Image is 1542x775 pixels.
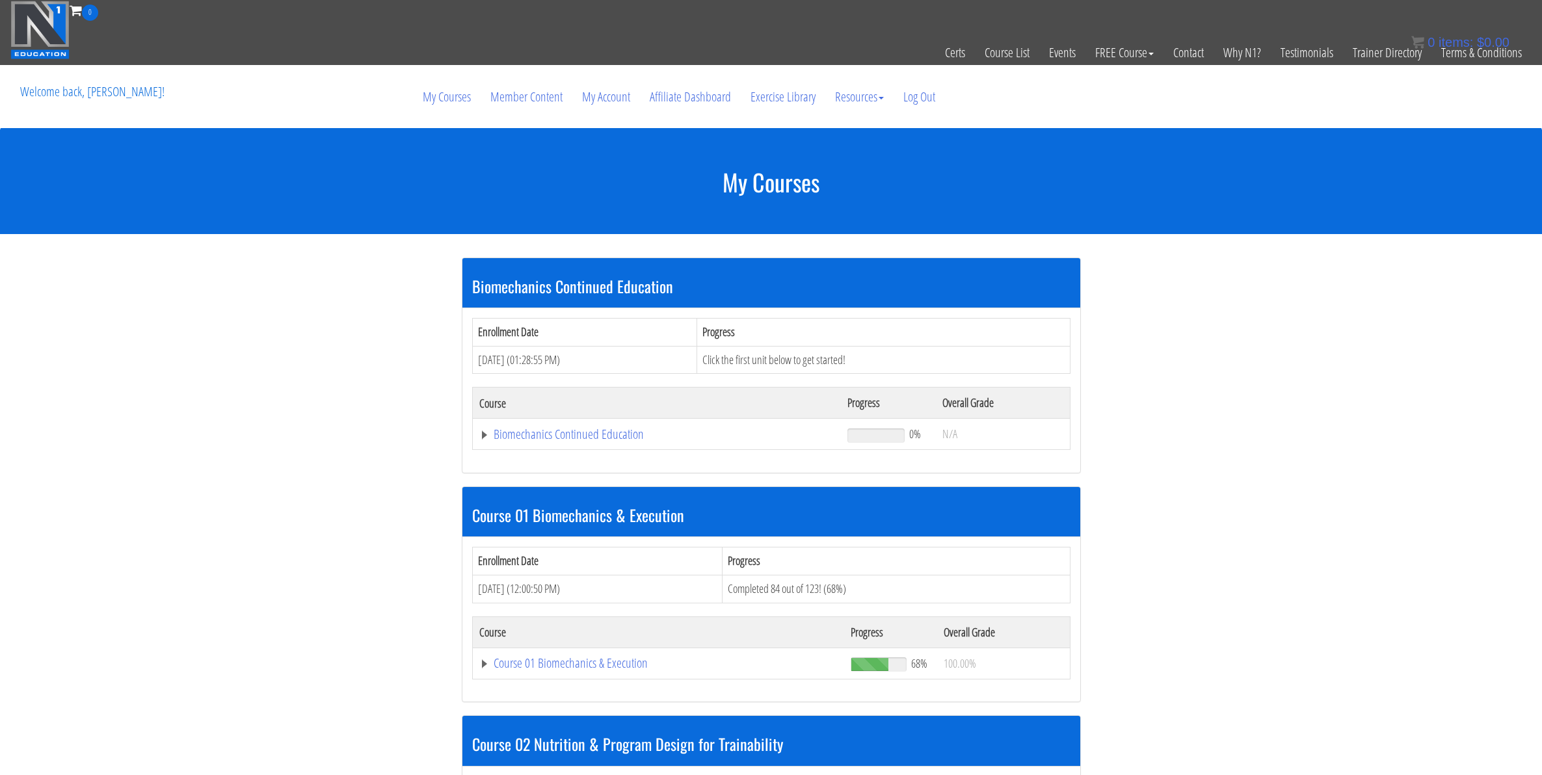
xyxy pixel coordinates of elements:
[722,575,1070,603] td: Completed 84 out of 123! (68%)
[472,547,722,575] th: Enrollment Date
[936,419,1070,450] td: N/A
[1411,36,1424,49] img: icon11.png
[1039,21,1085,85] a: Events
[472,278,1070,295] h3: Biomechanics Continued Education
[825,66,894,128] a: Resources
[909,427,921,441] span: 0%
[1163,21,1214,85] a: Contact
[1411,35,1509,49] a: 0 items: $0.00
[472,735,1070,752] h3: Course 02 Nutrition & Program Design for Trainability
[722,547,1070,575] th: Progress
[911,656,927,670] span: 68%
[472,616,844,648] th: Course
[1428,35,1435,49] span: 0
[479,657,838,670] a: Course 01 Biomechanics & Execution
[1214,21,1271,85] a: Why N1?
[935,21,975,85] a: Certs
[937,648,1070,679] td: 100.00%
[640,66,741,128] a: Affiliate Dashboard
[413,66,481,128] a: My Courses
[975,21,1039,85] a: Course List
[472,575,722,603] td: [DATE] (12:00:50 PM)
[1343,21,1431,85] a: Trainer Directory
[472,318,697,346] th: Enrollment Date
[472,506,1070,523] h3: Course 01 Biomechanics & Execution
[1431,21,1532,85] a: Terms & Conditions
[697,346,1070,374] td: Click the first unit below to get started!
[1477,35,1509,49] bdi: 0.00
[936,387,1070,419] th: Overall Grade
[479,428,835,441] a: Biomechanics Continued Education
[894,66,945,128] a: Log Out
[844,616,937,648] th: Progress
[572,66,640,128] a: My Account
[1477,35,1484,49] span: $
[841,387,935,419] th: Progress
[472,346,697,374] td: [DATE] (01:28:55 PM)
[697,318,1070,346] th: Progress
[70,1,98,19] a: 0
[82,5,98,21] span: 0
[741,66,825,128] a: Exercise Library
[1439,35,1473,49] span: items:
[10,66,174,118] p: Welcome back, [PERSON_NAME]!
[472,387,841,419] th: Course
[481,66,572,128] a: Member Content
[1085,21,1163,85] a: FREE Course
[937,616,1070,648] th: Overall Grade
[10,1,70,59] img: n1-education
[1271,21,1343,85] a: Testimonials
